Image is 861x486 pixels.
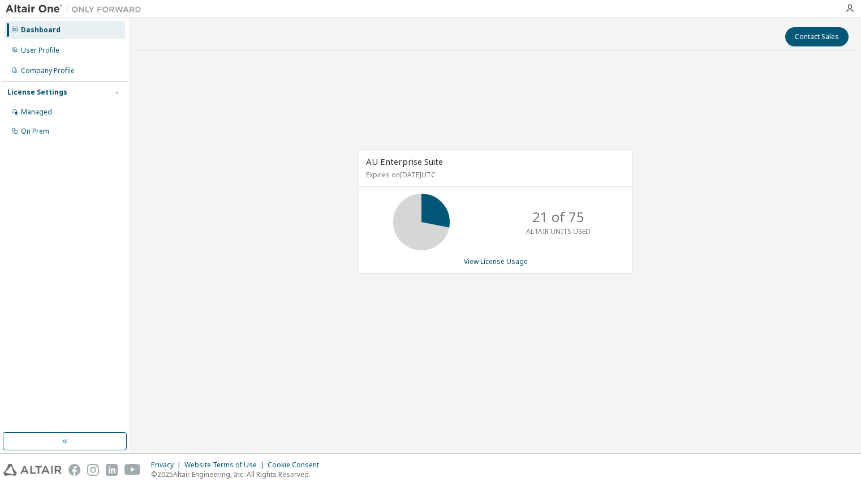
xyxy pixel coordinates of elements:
button: Contact Sales [785,27,849,46]
img: instagram.svg [87,464,99,476]
img: altair_logo.svg [3,464,62,476]
div: Privacy [151,461,184,470]
div: On Prem [21,127,49,136]
div: Dashboard [21,25,61,35]
span: AU Enterprise Suite [366,156,443,167]
p: © 2025 Altair Engineering, Inc. All Rights Reserved. [151,470,326,479]
div: Managed [21,108,52,117]
a: View License Usage [464,257,528,266]
p: Expires on [DATE] UTC [366,170,623,180]
div: Cookie Consent [268,461,326,470]
img: youtube.svg [124,464,141,476]
div: User Profile [21,46,59,55]
div: Website Terms of Use [184,461,268,470]
div: Company Profile [21,66,75,75]
img: linkedin.svg [106,464,118,476]
div: License Settings [7,88,67,97]
p: ALTAIR UNITS USED [526,227,591,236]
img: Altair One [6,3,147,15]
p: 21 of 75 [532,207,584,227]
img: facebook.svg [68,464,80,476]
